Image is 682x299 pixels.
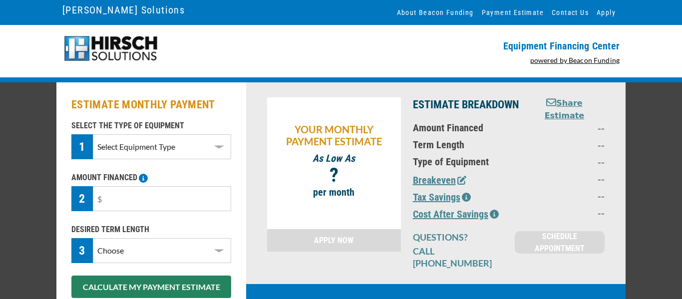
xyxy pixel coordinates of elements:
p: -- [532,139,605,151]
p: -- [532,156,605,168]
p: per month [272,186,396,198]
button: Share Estimate [532,97,597,122]
p: SELECT THE TYPE OF EQUIPMENT [71,120,231,132]
a: powered by Beacon Funding [530,56,620,64]
p: Type of Equipment [413,156,520,168]
p: -- [532,207,605,219]
p: -- [532,173,605,185]
button: Breakeven [413,173,466,188]
h2: ESTIMATE MONTHLY PAYMENT [71,97,231,112]
button: CALCULATE MY PAYMENT ESTIMATE [71,276,231,298]
div: 1 [71,134,93,159]
div: 2 [71,186,93,211]
p: -- [532,122,605,134]
div: 3 [71,238,93,263]
button: Cost After Savings [413,207,499,222]
p: QUESTIONS? [413,231,503,243]
p: AMOUNT FINANCED [71,172,231,184]
p: Amount Financed [413,122,520,134]
p: DESIRED TERM LENGTH [71,224,231,236]
p: ESTIMATE BREAKDOWN [413,97,520,112]
p: -- [532,190,605,202]
p: As Low As [272,152,396,164]
img: Hirsch-logo-55px.png [62,35,159,62]
a: SCHEDULE APPOINTMENT [515,231,605,254]
p: Equipment Financing Center [347,40,620,52]
p: CALL [PHONE_NUMBER] [413,245,503,269]
a: APPLY NOW [267,229,401,252]
input: $ [93,186,231,211]
a: [PERSON_NAME] Solutions [62,1,185,18]
p: YOUR MONTHLY PAYMENT ESTIMATE [272,123,396,147]
p: Term Length [413,139,520,151]
p: ? [272,169,396,181]
button: Tax Savings [413,190,471,205]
